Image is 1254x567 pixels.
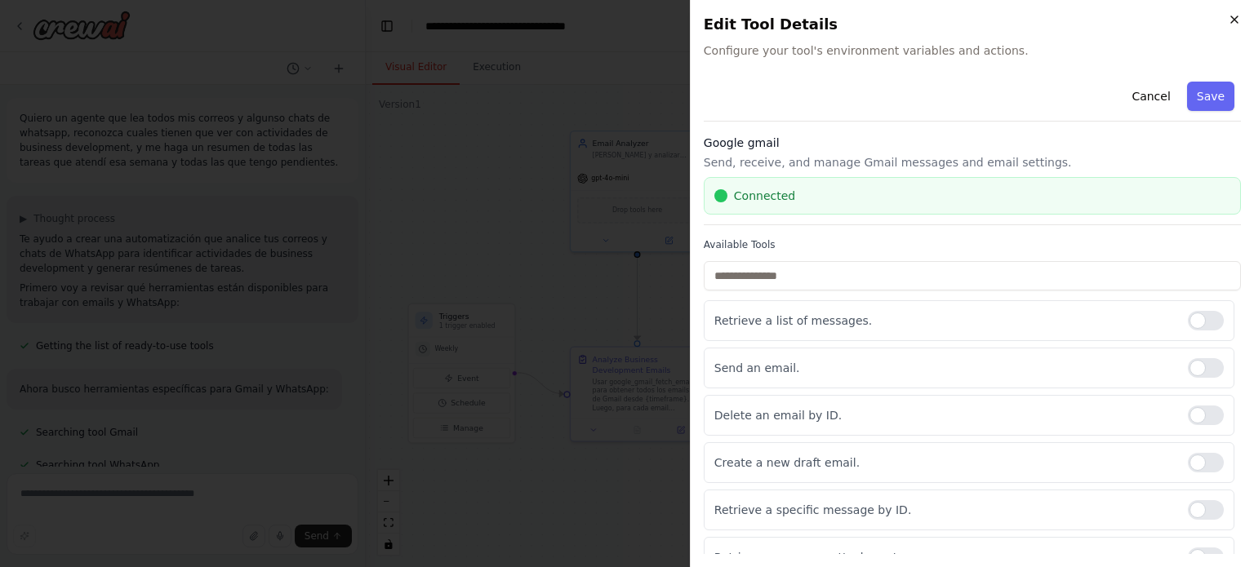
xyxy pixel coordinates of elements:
[704,42,1241,59] span: Configure your tool's environment variables and actions.
[704,135,1241,151] h3: Google gmail
[704,13,1241,36] h2: Edit Tool Details
[704,154,1241,171] p: Send, receive, and manage Gmail messages and email settings.
[734,188,795,204] span: Connected
[714,549,1175,565] p: Retrieve a message attachment.
[714,360,1175,376] p: Send an email.
[1122,82,1180,111] button: Cancel
[1187,82,1234,111] button: Save
[714,312,1175,329] p: Retrieve a list of messages.
[714,502,1175,518] p: Retrieve a specific message by ID.
[704,238,1241,251] label: Available Tools
[714,407,1175,423] p: Delete an email by ID.
[714,454,1175,471] p: Create a new draft email.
